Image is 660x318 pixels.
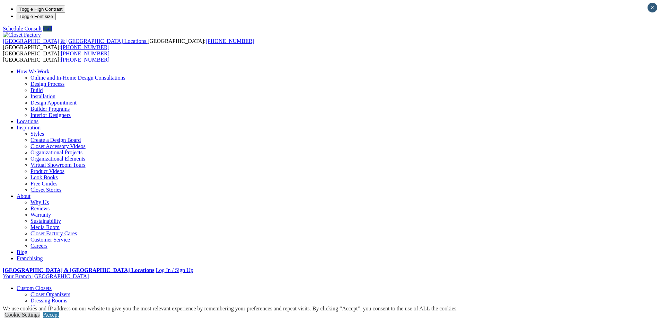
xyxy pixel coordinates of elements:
a: Organizational Projects [30,149,82,155]
a: Cookie Settings [5,312,40,318]
span: [GEOGRAPHIC_DATA] & [GEOGRAPHIC_DATA] Locations [3,38,146,44]
img: Closet Factory [3,32,41,38]
a: Free Guides [30,181,58,187]
a: About [17,193,30,199]
a: Builder Programs [30,106,70,112]
a: Create a Design Board [30,137,81,143]
button: Toggle Font size [17,13,56,20]
div: We use cookies and IP address on our website to give you the most relevant experience by remember... [3,306,458,312]
a: Sustainability [30,218,61,224]
span: [GEOGRAPHIC_DATA]: [GEOGRAPHIC_DATA]: [3,38,254,50]
a: [PHONE_NUMBER] [205,38,254,44]
a: [PHONE_NUMBER] [61,44,109,50]
a: Online and In-Home Design Consultations [30,75,125,81]
a: Customer Service [30,237,70,243]
span: Toggle Font size [19,14,53,19]
button: Toggle High Contrast [17,6,65,13]
span: [GEOGRAPHIC_DATA] [32,273,89,279]
a: Look Books [30,174,58,180]
a: Closet Organizers [30,291,70,297]
a: Styles [30,131,44,137]
a: Franchising [17,255,43,261]
a: Dressing Rooms [30,298,67,303]
a: Closet Stories [30,187,61,193]
a: Blog [17,249,27,255]
a: [PHONE_NUMBER] [61,51,109,56]
a: Design Appointment [30,100,77,106]
a: Warranty [30,212,51,218]
a: Reviews [30,206,50,211]
a: Virtual Showroom Tours [30,162,86,168]
a: Design Process [30,81,64,87]
a: Accept [43,312,59,318]
a: Interior Designers [30,112,71,118]
a: How We Work [17,69,50,74]
a: Your Branch [GEOGRAPHIC_DATA] [3,273,89,279]
a: Media Room [30,224,60,230]
a: Schedule Consult [3,26,42,31]
span: Your Branch [3,273,31,279]
span: Toggle High Contrast [19,7,62,12]
a: Inspiration [17,125,41,130]
a: Custom Closets [17,285,52,291]
a: Build [30,87,43,93]
a: Installation [30,93,55,99]
a: Organizational Elements [30,156,85,162]
button: Close [648,3,657,12]
span: [GEOGRAPHIC_DATA]: [GEOGRAPHIC_DATA]: [3,51,109,63]
a: Finesse Systems [30,304,67,310]
a: Why Us [30,199,49,205]
a: Locations [17,118,38,124]
a: Closet Accessory Videos [30,143,86,149]
a: Careers [30,243,47,249]
a: Product Videos [30,168,64,174]
a: Log In / Sign Up [156,267,193,273]
a: Closet Factory Cares [30,230,77,236]
a: [PHONE_NUMBER] [61,57,109,63]
a: Call [43,26,52,31]
a: [GEOGRAPHIC_DATA] & [GEOGRAPHIC_DATA] Locations [3,38,148,44]
a: [GEOGRAPHIC_DATA] & [GEOGRAPHIC_DATA] Locations [3,267,154,273]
